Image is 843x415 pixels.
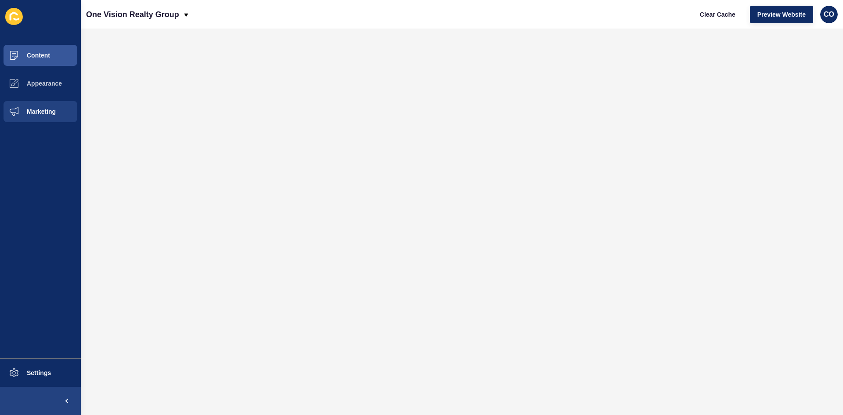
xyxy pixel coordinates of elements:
button: Preview Website [750,6,813,23]
span: Clear Cache [700,10,735,19]
button: Clear Cache [692,6,743,23]
span: CO [824,10,834,19]
p: One Vision Realty Group [86,4,179,25]
span: Preview Website [757,10,806,19]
